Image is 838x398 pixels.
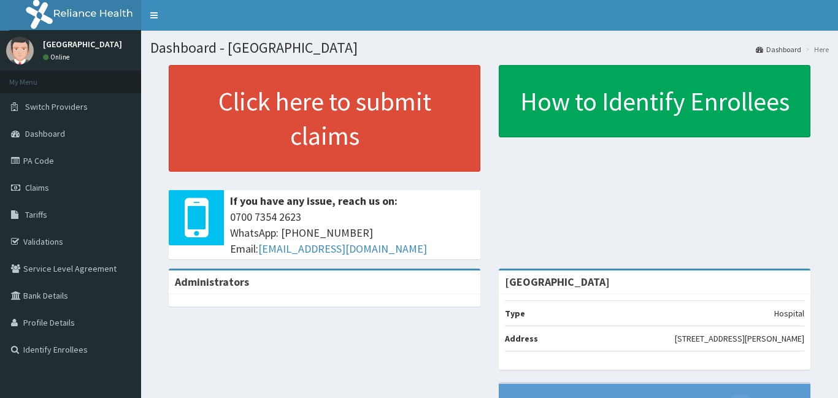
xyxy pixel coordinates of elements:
[25,209,47,220] span: Tariffs
[499,65,810,137] a: How to Identify Enrollees
[169,65,480,172] a: Click here to submit claims
[505,275,610,289] strong: [GEOGRAPHIC_DATA]
[25,128,65,139] span: Dashboard
[25,182,49,193] span: Claims
[505,333,538,344] b: Address
[230,209,474,256] span: 0700 7354 2623 WhatsApp: [PHONE_NUMBER] Email:
[43,53,72,61] a: Online
[43,40,122,48] p: [GEOGRAPHIC_DATA]
[802,44,829,55] li: Here
[6,37,34,64] img: User Image
[505,308,525,319] b: Type
[756,44,801,55] a: Dashboard
[774,307,804,320] p: Hospital
[675,332,804,345] p: [STREET_ADDRESS][PERSON_NAME]
[150,40,829,56] h1: Dashboard - [GEOGRAPHIC_DATA]
[230,194,398,208] b: If you have any issue, reach us on:
[175,275,249,289] b: Administrators
[258,242,427,256] a: [EMAIL_ADDRESS][DOMAIN_NAME]
[25,101,88,112] span: Switch Providers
